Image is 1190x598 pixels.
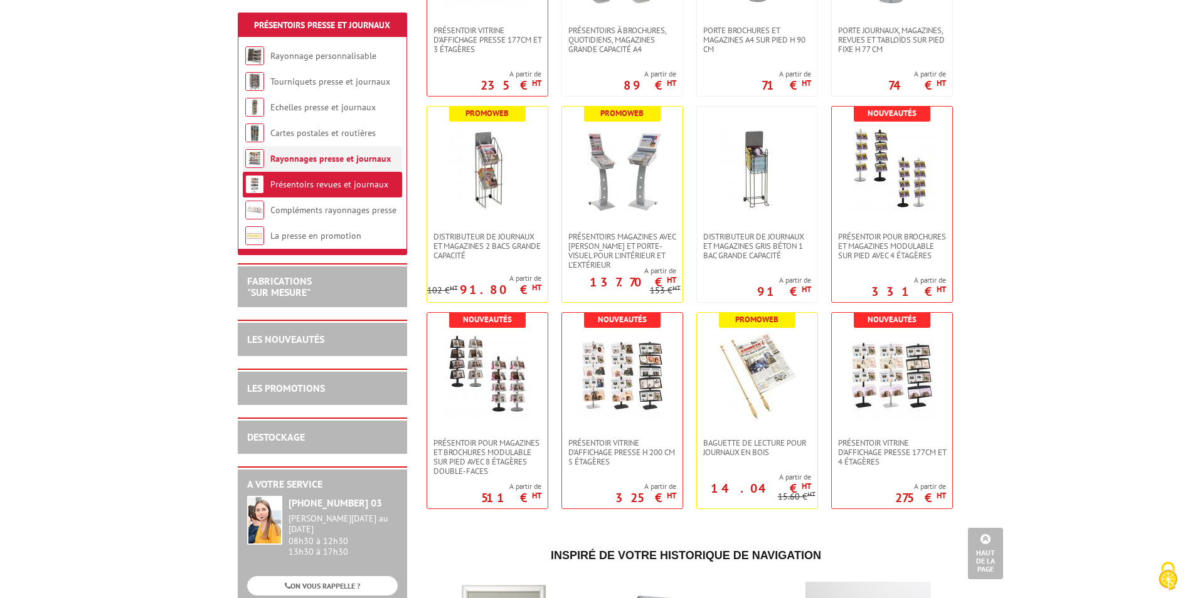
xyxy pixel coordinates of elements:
[895,481,946,491] span: A partir de
[624,69,676,79] span: A partir de
[551,549,821,562] span: Inspiré de votre historique de navigation
[433,438,541,476] span: présentoir pour magazines et brochures modulable sur pied avec 8 étagères double-faces
[433,26,541,54] span: Présentoir vitrine d'affichage presse 177cm et 3 étagères
[270,230,361,241] a: La presse en promotion
[444,125,531,213] img: Distributeur de journaux et magazines 2 bacs grande capacité
[270,50,376,61] a: Rayonnage personnalisable
[578,125,666,213] img: Présentoirs Magazines avec capot et porte-visuel pour l'intérieur et l'extérieur
[762,69,811,79] span: A partir de
[270,179,388,190] a: Présentoirs revues et journaux
[427,273,541,283] span: A partir de
[444,332,531,419] img: présentoir pour magazines et brochures modulable sur pied avec 8 étagères double-faces
[871,275,946,285] span: A partir de
[465,108,509,118] b: Promoweb
[270,153,391,164] a: Rayonnages presse et journaux
[838,438,946,466] span: Présentoir vitrine d'affichage presse 177cm et 4 étagères
[247,431,305,443] a: DESTOCKAGE
[532,282,541,293] sup: HT
[650,286,681,295] p: 153 €
[460,286,541,293] p: 91.80 €
[598,314,647,325] b: Nouveautés
[848,125,936,213] img: présentoir pour brochures et magazines modulable sur pied avec 4 étagères
[697,472,811,482] span: A partir de
[270,102,376,113] a: Echelles presse et journaux
[245,149,264,168] img: Rayonnages presse et journaux
[624,81,676,89] p: 89 €
[937,490,946,501] sup: HT
[481,81,541,89] p: 235 €
[888,69,946,79] span: A partir de
[562,26,683,54] a: Présentoirs à brochures, quotidiens, magazines grande capacité A4
[848,332,936,419] img: Présentoir vitrine d'affichage presse 177cm et 4 étagères
[871,288,946,295] p: 331 €
[802,78,811,88] sup: HT
[568,232,676,270] span: Présentoirs Magazines avec [PERSON_NAME] et porte-visuel pour l'intérieur et l'extérieur
[1152,560,1184,592] img: Cookies (fenêtre modale)
[433,232,541,260] span: Distributeur de journaux et magazines 2 bacs grande capacité
[427,438,548,476] a: présentoir pour magazines et brochures modulable sur pied avec 8 étagères double-faces
[247,496,282,545] img: widget-service.jpg
[968,528,1003,579] a: Haut de la page
[562,266,676,276] span: A partir de
[568,438,676,466] span: Présentoir vitrine d'affichage presse H 200 cm 5 étagères
[711,485,811,492] p: 14.04 €
[247,479,398,490] h2: A votre service
[270,127,376,139] a: Cartes postales et routières
[245,72,264,91] img: Tourniquets presse et journaux
[247,576,398,595] a: ON VOUS RAPPELLE ?
[254,19,390,31] a: Présentoirs Presse et Journaux
[427,286,458,295] p: 102 €
[832,232,952,260] a: présentoir pour brochures et magazines modulable sur pied avec 4 étagères
[615,481,676,491] span: A partir de
[937,78,946,88] sup: HT
[562,438,683,466] a: Présentoir vitrine d'affichage presse H 200 cm 5 étagères
[703,26,811,54] span: Porte brochures et magazines A4 sur pied H 90 cm
[427,26,548,54] a: Présentoir vitrine d'affichage presse 177cm et 3 étagères
[245,201,264,219] img: Compléments rayonnages presse
[895,494,946,501] p: 275 €
[762,81,811,89] p: 71 €
[578,332,666,419] img: Présentoir vitrine d'affichage presse H 200 cm 5 étagères
[802,481,811,491] sup: HT
[481,69,541,79] span: A partir de
[868,108,916,118] b: Nouveautés
[245,46,264,65] img: Rayonnage personnalisable
[532,490,541,501] sup: HT
[245,175,264,194] img: Présentoirs revues et journaux
[270,76,390,87] a: Tourniquets presse et journaux
[532,78,541,88] sup: HT
[289,513,398,557] div: 08h30 à 12h30 13h30 à 17h30
[481,481,541,491] span: A partir de
[270,204,396,216] a: Compléments rayonnages presse
[463,314,512,325] b: Nouveautés
[697,26,817,54] a: Porte brochures et magazines A4 sur pied H 90 cm
[888,81,946,89] p: 74 €
[838,232,946,260] span: présentoir pour brochures et magazines modulable sur pied avec 4 étagères
[937,284,946,295] sup: HT
[289,513,398,535] div: [PERSON_NAME][DATE] au [DATE]
[427,232,548,260] a: Distributeur de journaux et magazines 2 bacs grande capacité
[697,232,817,260] a: DISTRIBUTEUR DE JOURNAUX ET MAGAZINES GRIS Béton 1 BAC GRANDE CAPACITÉ
[778,492,815,501] p: 15.60 €
[245,123,264,142] img: Cartes postales et routières
[562,232,683,270] a: Présentoirs Magazines avec [PERSON_NAME] et porte-visuel pour l'intérieur et l'extérieur
[713,332,801,419] img: Baguette de lecture pour journaux en bois
[590,278,676,286] p: 137.70 €
[450,283,458,292] sup: HT
[615,494,676,501] p: 325 €
[713,125,801,213] img: DISTRIBUTEUR DE JOURNAUX ET MAGAZINES GRIS Béton 1 BAC GRANDE CAPACITÉ
[247,382,325,394] a: LES PROMOTIONS
[703,438,811,457] span: Baguette de lecture pour journaux en bois
[868,314,916,325] b: Nouveautés
[802,284,811,295] sup: HT
[481,494,541,501] p: 511 €
[247,333,324,345] a: LES NOUVEAUTÉS
[289,496,382,509] strong: [PHONE_NUMBER] 03
[667,275,676,285] sup: HT
[807,490,815,498] sup: HT
[697,438,817,457] a: Baguette de lecture pour journaux en bois
[667,78,676,88] sup: HT
[735,314,778,325] b: Promoweb
[600,108,644,118] b: Promoweb
[757,275,811,285] span: A partir de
